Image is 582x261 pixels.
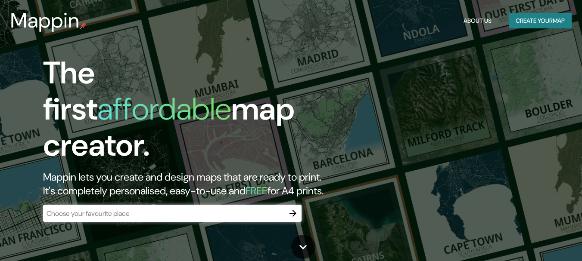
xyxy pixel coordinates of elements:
button: Create yourmap [509,13,572,29]
h2: Mappin lets you create and design maps that are ready to print. It's completely personalised, eas... [43,170,334,198]
h3: Mappin [10,9,80,33]
img: mappin-pin [80,22,87,29]
input: Choose your favourite place [43,209,284,218]
button: About Us [460,13,495,29]
iframe: Help widget launcher [505,227,573,252]
h1: The first map creator. [43,55,334,170]
h1: affordable [97,89,231,129]
h5: FREE [246,184,268,197]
